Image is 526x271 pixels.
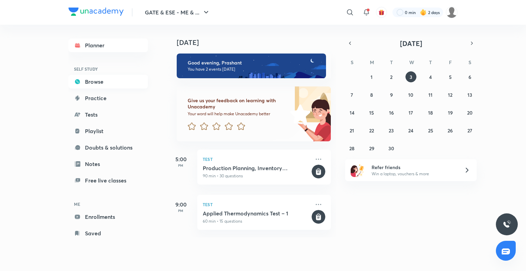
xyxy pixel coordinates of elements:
[445,89,456,100] button: September 12, 2025
[390,92,393,98] abbr: September 9, 2025
[369,109,374,116] abbr: September 15, 2025
[405,89,416,100] button: September 10, 2025
[467,92,472,98] abbr: September 13, 2025
[347,89,358,100] button: September 7, 2025
[448,109,453,116] abbr: September 19, 2025
[445,71,456,82] button: September 5, 2025
[267,86,331,141] img: feedback_image
[428,109,433,116] abbr: September 18, 2025
[428,92,433,98] abbr: September 11, 2025
[68,75,148,89] a: Browse
[366,125,377,136] button: September 22, 2025
[428,127,433,134] abbr: September 25, 2025
[464,89,475,100] button: September 13, 2025
[68,124,148,138] a: Playlist
[386,125,397,136] button: September 23, 2025
[68,198,148,210] h6: ME
[448,127,453,134] abbr: September 26, 2025
[503,220,511,228] img: ttu
[390,74,392,80] abbr: September 2, 2025
[388,145,394,152] abbr: September 30, 2025
[468,59,471,66] abbr: Saturday
[203,218,310,224] p: 60 min • 15 questions
[409,109,413,116] abbr: September 17, 2025
[68,210,148,224] a: Enrollments
[408,127,413,134] abbr: September 24, 2025
[386,143,397,154] button: September 30, 2025
[408,92,413,98] abbr: September 10, 2025
[405,107,416,118] button: September 17, 2025
[351,92,353,98] abbr: September 7, 2025
[188,111,288,117] p: Your word will help make Unacademy better
[467,127,472,134] abbr: September 27, 2025
[366,71,377,82] button: September 1, 2025
[425,125,436,136] button: September 25, 2025
[351,163,364,177] img: referral
[445,107,456,118] button: September 19, 2025
[141,5,214,19] button: GATE & ESE - ME & ...
[68,91,148,105] a: Practice
[409,59,414,66] abbr: Wednesday
[68,108,148,121] a: Tests
[68,174,148,187] a: Free live classes
[405,125,416,136] button: September 24, 2025
[372,171,456,177] p: Win a laptop, vouchers & more
[167,155,195,163] h5: 5:00
[405,71,416,82] button: September 3, 2025
[203,173,310,179] p: 90 min • 30 questions
[366,89,377,100] button: September 8, 2025
[449,74,452,80] abbr: September 5, 2025
[464,125,475,136] button: September 27, 2025
[350,127,354,134] abbr: September 21, 2025
[390,59,393,66] abbr: Tuesday
[347,125,358,136] button: September 21, 2025
[445,125,456,136] button: September 26, 2025
[347,107,358,118] button: September 14, 2025
[177,38,338,47] h4: [DATE]
[177,54,326,78] img: evening
[410,74,412,80] abbr: September 3, 2025
[366,107,377,118] button: September 15, 2025
[188,60,320,66] h6: Good evening, Prashant
[203,200,310,209] p: Test
[167,200,195,209] h5: 9:00
[468,74,471,80] abbr: September 6, 2025
[467,109,473,116] abbr: September 20, 2025
[448,92,452,98] abbr: September 12, 2025
[68,157,148,171] a: Notes
[425,71,436,82] button: September 4, 2025
[347,143,358,154] button: September 28, 2025
[351,59,353,66] abbr: Sunday
[366,143,377,154] button: September 29, 2025
[378,9,385,15] img: avatar
[167,163,195,167] p: PM
[203,165,310,172] h5: Production Planning, Inventory Control and Operations Research Subject Test
[349,145,354,152] abbr: September 28, 2025
[68,63,148,75] h6: SELF STUDY
[420,9,427,16] img: streak
[464,71,475,82] button: September 6, 2025
[188,97,288,110] h6: Give us your feedback on learning with Unacademy
[425,89,436,100] button: September 11, 2025
[68,226,148,240] a: Saved
[203,155,310,163] p: Test
[350,109,354,116] abbr: September 14, 2025
[376,7,387,18] button: avatar
[386,89,397,100] button: September 9, 2025
[369,127,374,134] abbr: September 22, 2025
[425,107,436,118] button: September 18, 2025
[389,127,394,134] abbr: September 23, 2025
[370,59,374,66] abbr: Monday
[400,39,422,48] span: [DATE]
[68,8,124,16] img: Company Logo
[386,107,397,118] button: September 16, 2025
[203,210,310,217] h5: Applied Thermodynamics Test – 1
[429,59,432,66] abbr: Thursday
[355,38,467,48] button: [DATE]
[449,59,452,66] abbr: Friday
[389,109,394,116] abbr: September 16, 2025
[68,38,148,52] a: Planner
[446,7,458,18] img: Prashant Kumar
[464,107,475,118] button: September 20, 2025
[68,8,124,17] a: Company Logo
